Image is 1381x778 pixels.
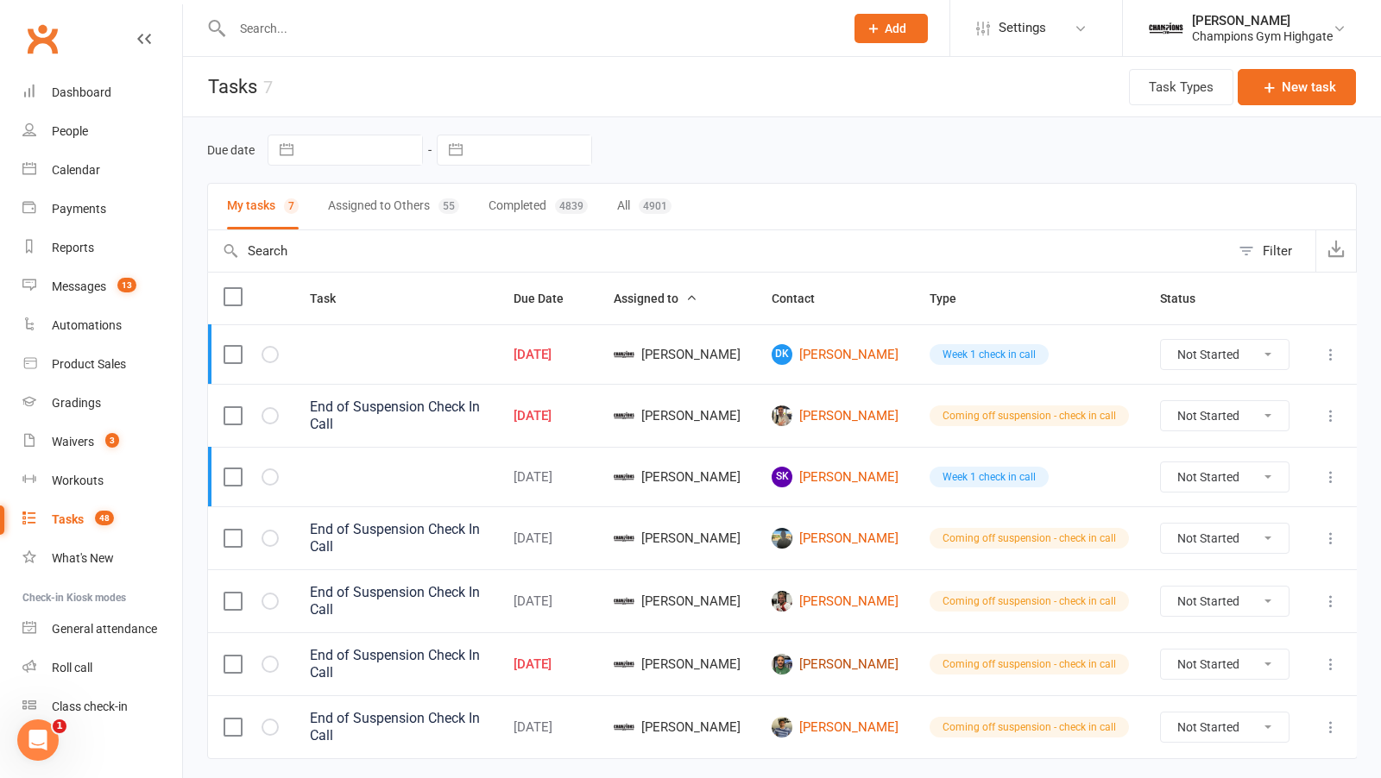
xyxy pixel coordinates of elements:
div: [DATE] [514,657,583,672]
span: Task [310,292,355,305]
div: Tasks [52,512,84,526]
a: What's New [22,539,182,578]
span: [PERSON_NAME] [614,344,741,365]
div: Coming off suspension - check in call [930,591,1129,612]
div: Product Sales [52,357,126,371]
div: 55 [438,198,459,214]
div: [DATE] [514,409,583,424]
img: Kayla Topalovic [614,405,634,426]
span: Type [930,292,975,305]
span: SK [772,467,792,487]
div: Messages [52,279,106,293]
img: Kayla Topalovic [614,654,634,674]
div: Payments [52,202,106,216]
a: SK[PERSON_NAME] [772,467,899,487]
div: End of Suspension Check In Call [310,398,482,433]
a: Payments [22,190,182,229]
button: Type [930,288,975,309]
div: Gradings [52,396,101,410]
span: [PERSON_NAME] [614,405,741,426]
div: Filter [1263,241,1292,261]
div: Week 1 check in call [930,344,1049,365]
img: Kayla Topalovic [614,344,634,365]
input: Search... [227,16,832,41]
a: Messages 13 [22,267,182,306]
div: Roll call [52,661,92,674]
img: Tim Mitchell [772,528,792,549]
div: 4839 [555,198,588,214]
a: [PERSON_NAME] [772,717,899,737]
div: [DATE] [514,470,583,485]
button: My tasks7 [227,184,299,229]
h1: Tasks [183,57,273,116]
span: Contact [772,292,834,305]
div: [PERSON_NAME] [1192,13,1333,28]
div: [DATE] [514,720,583,735]
span: Status [1160,292,1214,305]
a: Calendar [22,151,182,190]
div: Champions Gym Highgate [1192,28,1333,44]
a: Gradings [22,384,182,423]
button: Filter [1230,230,1315,272]
a: [PERSON_NAME] [772,591,899,612]
button: Assigned to Others55 [328,184,459,229]
button: New task [1238,69,1356,105]
img: Andrew Ribeiro [772,654,792,674]
div: [DATE] [514,531,583,546]
span: [PERSON_NAME] [614,591,741,612]
input: Search [208,230,1230,272]
span: [PERSON_NAME] [614,467,741,487]
a: [PERSON_NAME] [772,654,899,674]
span: [PERSON_NAME] [614,654,741,674]
span: [PERSON_NAME] [614,528,741,549]
div: Week 1 check in call [930,467,1049,487]
a: Tasks 48 [22,500,182,539]
a: DK[PERSON_NAME] [772,344,899,365]
div: End of Suspension Check In Call [310,584,482,618]
a: Roll call [22,649,182,687]
span: Assigned to [614,292,697,305]
div: Class check-in [52,700,128,713]
button: Status [1160,288,1214,309]
a: [PERSON_NAME] [772,405,899,426]
div: Workouts [52,474,104,487]
div: General attendance [52,622,157,636]
a: Automations [22,306,182,345]
a: Reports [22,229,182,267]
img: Kayla Topalovic [614,717,634,737]
a: Dashboard [22,73,182,112]
button: Task Types [1129,69,1233,105]
img: Kayla Topalovic [614,528,634,549]
a: Clubworx [21,17,64,60]
div: 4901 [639,198,672,214]
span: [PERSON_NAME] [614,717,741,737]
span: Settings [999,9,1046,47]
div: Coming off suspension - check in call [930,405,1129,426]
span: 48 [95,511,114,525]
span: 3 [105,433,119,448]
div: 7 [284,198,299,214]
span: Add [885,22,906,35]
a: [PERSON_NAME] [772,528,899,549]
div: [DATE] [514,348,583,362]
div: End of Suspension Check In Call [310,710,482,744]
span: Due Date [514,292,583,305]
img: Ludovik Bax [772,591,792,612]
img: Kayla Topalovic [614,591,634,612]
a: Waivers 3 [22,423,182,461]
a: Product Sales [22,345,182,384]
div: Coming off suspension - check in call [930,528,1129,549]
a: Workouts [22,461,182,500]
button: Add [854,14,928,43]
span: 1 [53,719,66,733]
a: Class kiosk mode [22,687,182,726]
iframe: Intercom live chat [17,719,59,761]
a: General attendance kiosk mode [22,610,182,649]
div: Coming off suspension - check in call [930,654,1129,674]
div: [DATE] [514,594,583,609]
button: Completed4839 [489,184,588,229]
img: Kayla Topalovic [614,467,634,487]
span: 13 [117,278,136,292]
button: Due Date [514,288,583,309]
div: End of Suspension Check In Call [310,647,482,681]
